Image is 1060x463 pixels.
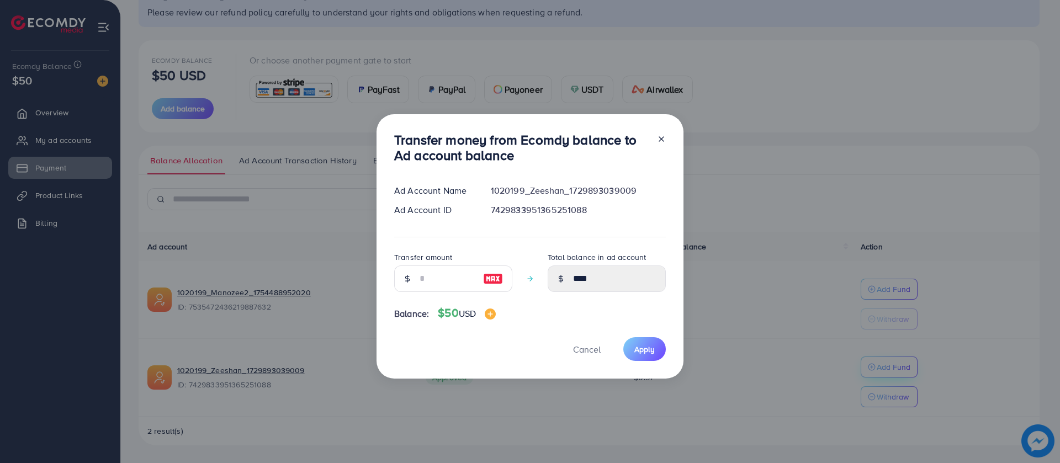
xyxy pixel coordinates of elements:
img: image [483,272,503,285]
div: Ad Account ID [385,204,482,216]
div: Ad Account Name [385,184,482,197]
label: Total balance in ad account [548,252,646,263]
h3: Transfer money from Ecomdy balance to Ad account balance [394,132,648,164]
span: USD [459,307,476,320]
span: Balance: [394,307,429,320]
button: Apply [623,337,666,361]
img: image [485,308,496,320]
span: Apply [634,344,655,355]
h4: $50 [438,306,496,320]
label: Transfer amount [394,252,452,263]
div: 1020199_Zeeshan_1729893039009 [482,184,675,197]
button: Cancel [559,337,614,361]
span: Cancel [573,343,601,355]
div: 7429833951365251088 [482,204,675,216]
